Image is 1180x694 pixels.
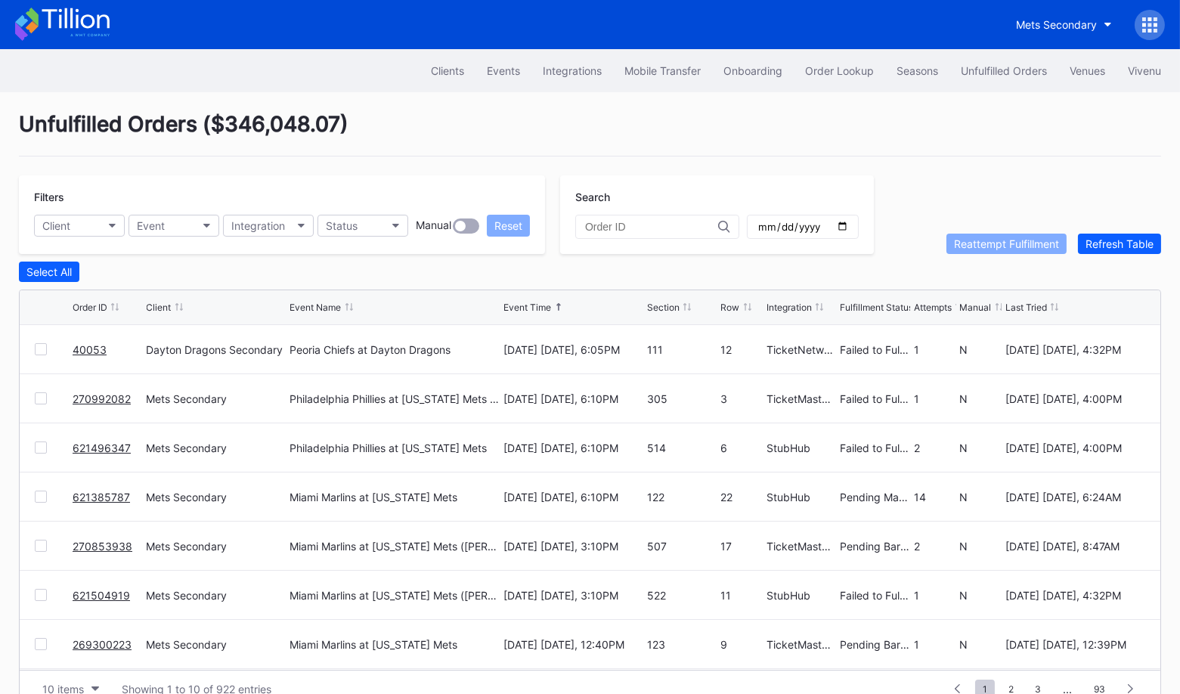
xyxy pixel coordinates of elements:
div: [DATE] [DATE], 6:24AM [1005,491,1145,503]
div: Order Lookup [805,64,874,77]
div: Section [647,302,680,313]
div: 1 [914,589,956,602]
div: StubHub [767,589,837,602]
div: 3 [721,392,763,405]
div: Mets Secondary [147,441,286,454]
div: 9 [721,638,763,651]
div: [DATE] [DATE], 4:32PM [1005,343,1145,356]
div: Dayton Dragons Secondary [147,343,286,356]
div: [DATE] [DATE], 12:40PM [503,638,643,651]
button: Clients [420,57,475,85]
div: Reset [494,219,522,232]
div: 17 [721,540,763,553]
div: Client [42,219,70,232]
div: 1 [914,343,956,356]
div: [DATE] [DATE], 4:00PM [1005,392,1145,405]
button: Mets Secondary [1005,11,1123,39]
div: N [960,343,1002,356]
div: Failed to Fulfill [841,589,911,602]
button: Venues [1058,57,1117,85]
div: 1 [914,392,956,405]
div: [DATE] [DATE], 8:47AM [1005,540,1145,553]
div: Order ID [73,302,107,313]
div: 522 [647,589,717,602]
div: Manual [416,218,451,234]
div: Pending Barcode Validation [841,540,911,553]
div: StubHub [767,441,837,454]
div: Reattempt Fulfillment [954,237,1059,250]
div: 12 [721,343,763,356]
button: Select All [19,262,79,282]
div: [DATE] [DATE], 6:10PM [503,491,643,503]
div: 514 [647,441,717,454]
div: Manual [960,302,992,313]
button: Mobile Transfer [613,57,712,85]
button: Events [475,57,531,85]
div: Event Time [503,302,551,313]
a: 40053 [73,343,107,356]
div: Philadelphia Phillies at [US_STATE] Mets (SNY Players Pins Featuring [PERSON_NAME], [PERSON_NAME]... [290,392,500,405]
div: [DATE] [DATE], 6:10PM [503,441,643,454]
div: 2 [914,441,956,454]
div: Last Tried [1005,302,1047,313]
div: Status [326,219,358,232]
div: Onboarding [723,64,782,77]
div: Miami Marlins at [US_STATE] Mets [290,491,458,503]
div: [DATE] [DATE], 3:10PM [503,540,643,553]
div: Miami Marlins at [US_STATE] Mets ([PERSON_NAME] Giveaway) [290,540,500,553]
div: Unfulfilled Orders [961,64,1047,77]
a: Onboarding [712,57,794,85]
a: Seasons [885,57,949,85]
div: Peoria Chiefs at Dayton Dragons [290,343,451,356]
div: [DATE] [DATE], 6:10PM [503,392,643,405]
div: Fulfillment Status [841,302,914,313]
div: 305 [647,392,717,405]
div: Event [137,219,165,232]
div: Seasons [897,64,938,77]
button: Event [129,215,219,237]
div: TicketMasterResale [767,540,837,553]
div: Mets Secondary [147,638,286,651]
a: 621496347 [73,441,131,454]
div: [DATE] [DATE], 12:39PM [1005,638,1145,651]
div: Mets Secondary [147,589,286,602]
a: 621385787 [73,491,130,503]
div: N [960,441,1002,454]
div: 111 [647,343,717,356]
div: Integration [231,219,285,232]
div: Mets Secondary [1016,18,1097,31]
button: Vivenu [1117,57,1172,85]
div: Filters [34,191,530,203]
div: Mets Secondary [147,491,286,503]
div: TicketNetwork [767,343,837,356]
div: Failed to Fulfill [841,392,911,405]
div: Client [147,302,172,313]
div: Unfulfilled Orders ( $346,048.07 ) [19,111,1161,156]
div: 2 [914,540,956,553]
button: Unfulfilled Orders [949,57,1058,85]
div: Failed to Fulfill [841,343,911,356]
div: N [960,589,1002,602]
div: Venues [1070,64,1105,77]
div: Philadelphia Phillies at [US_STATE] Mets [290,441,488,454]
div: 1 [914,638,956,651]
button: Order Lookup [794,57,885,85]
div: N [960,540,1002,553]
div: 14 [914,491,956,503]
div: Miami Marlins at [US_STATE] Mets ([PERSON_NAME] Giveaway) [290,589,500,602]
div: Mobile Transfer [624,64,701,77]
input: Order ID [585,221,718,233]
div: Row [721,302,740,313]
div: 507 [647,540,717,553]
button: Client [34,215,125,237]
div: [DATE] [DATE], 3:10PM [503,589,643,602]
button: Integrations [531,57,613,85]
a: 270992082 [73,392,131,405]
